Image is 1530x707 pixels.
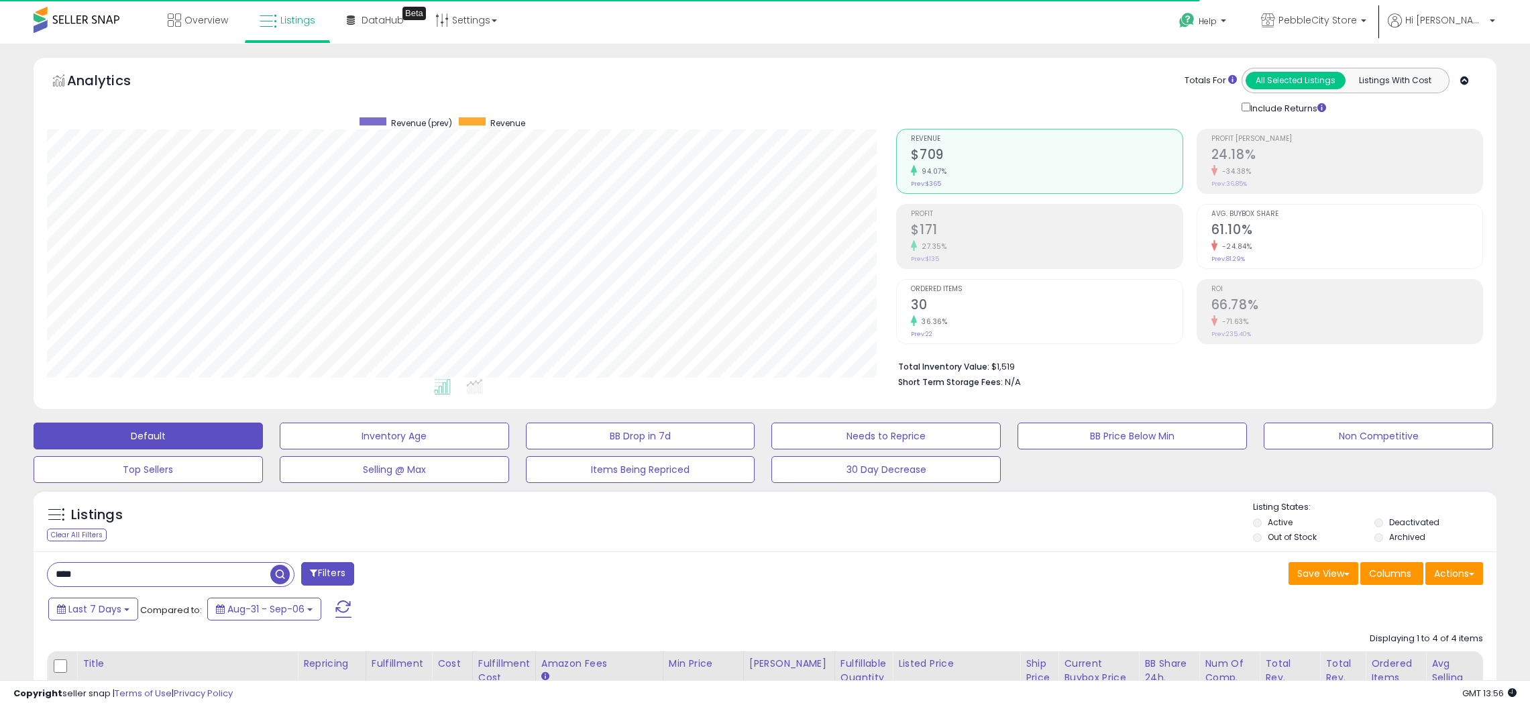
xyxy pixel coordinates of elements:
button: Listings With Cost [1345,72,1445,89]
button: Filters [301,562,353,586]
small: Prev: $135 [911,255,939,263]
button: 30 Day Decrease [771,456,1001,483]
small: Prev: 36.85% [1211,180,1247,188]
strong: Copyright [13,687,62,700]
small: Prev: 22 [911,330,932,338]
h2: 66.78% [1211,297,1482,315]
h2: 30 [911,297,1182,315]
small: -24.84% [1217,241,1252,252]
span: Compared to: [140,604,202,616]
button: Inventory Age [280,423,509,449]
button: Default [34,423,263,449]
small: Prev: $365 [911,180,941,188]
a: Privacy Policy [174,687,233,700]
span: DataHub [362,13,404,27]
span: Columns [1369,567,1411,580]
div: Clear All Filters [47,529,107,541]
span: Help [1199,15,1217,27]
span: Revenue (prev) [391,117,452,129]
h5: Analytics [67,71,157,93]
button: BB Drop in 7d [526,423,755,449]
span: Profit [911,211,1182,218]
div: Repricing [303,657,360,671]
a: Help [1168,2,1240,44]
h2: $171 [911,222,1182,240]
small: -34.38% [1217,166,1252,176]
div: Displaying 1 to 4 of 4 items [1370,633,1483,645]
button: BB Price Below Min [1018,423,1247,449]
h2: 61.10% [1211,222,1482,240]
label: Archived [1389,531,1425,543]
div: Tooltip anchor [402,7,426,20]
div: Total Rev. [1265,657,1314,685]
li: $1,519 [898,358,1473,374]
button: Needs to Reprice [771,423,1001,449]
span: Revenue [490,117,525,129]
small: Prev: 235.40% [1211,330,1251,338]
label: Deactivated [1389,516,1439,528]
label: Active [1268,516,1293,528]
small: 36.36% [917,317,947,327]
span: Profit [PERSON_NAME] [1211,135,1482,143]
span: Revenue [911,135,1182,143]
span: Overview [184,13,228,27]
button: Last 7 Days [48,598,138,620]
i: Get Help [1179,12,1195,29]
div: Min Price [669,657,738,671]
small: -71.63% [1217,317,1249,327]
div: Include Returns [1232,100,1342,115]
div: Avg Selling Price [1431,657,1480,699]
button: Columns [1360,562,1423,585]
a: Terms of Use [115,687,172,700]
button: All Selected Listings [1246,72,1346,89]
span: Avg. Buybox Share [1211,211,1482,218]
span: ROI [1211,286,1482,293]
div: Total Rev. Diff. [1325,657,1360,699]
div: Fulfillable Quantity [840,657,887,685]
span: Aug-31 - Sep-06 [227,602,305,616]
div: Fulfillment [372,657,426,671]
div: Totals For [1185,74,1237,87]
button: Selling @ Max [280,456,509,483]
span: 2025-09-15 13:56 GMT [1462,687,1517,700]
span: Last 7 Days [68,602,121,616]
span: N/A [1005,376,1021,388]
div: Cost [437,657,467,671]
div: [PERSON_NAME] [749,657,829,671]
div: seller snap | | [13,688,233,700]
b: Total Inventory Value: [898,361,989,372]
div: Listed Price [898,657,1014,671]
span: Ordered Items [911,286,1182,293]
span: Hi [PERSON_NAME] [1405,13,1486,27]
button: Save View [1289,562,1358,585]
div: BB Share 24h. [1144,657,1193,685]
span: PebbleCity Store [1278,13,1357,27]
button: Non Competitive [1264,423,1493,449]
h5: Listings [71,506,123,525]
div: Current Buybox Price [1064,657,1133,685]
div: Title [83,657,292,671]
small: Amazon Fees. [541,671,549,683]
h2: $709 [911,147,1182,165]
span: Listings [280,13,315,27]
div: Ordered Items [1371,657,1420,685]
div: Num of Comp. [1205,657,1254,685]
small: 27.35% [917,241,946,252]
div: Ship Price [1026,657,1052,685]
button: Items Being Repriced [526,456,755,483]
button: Aug-31 - Sep-06 [207,598,321,620]
small: Prev: 81.29% [1211,255,1245,263]
b: Short Term Storage Fees: [898,376,1003,388]
div: Fulfillment Cost [478,657,530,685]
div: Amazon Fees [541,657,657,671]
h2: 24.18% [1211,147,1482,165]
p: Listing States: [1253,501,1496,514]
button: Top Sellers [34,456,263,483]
button: Actions [1425,562,1483,585]
small: 94.07% [917,166,946,176]
a: Hi [PERSON_NAME] [1388,13,1495,44]
label: Out of Stock [1268,531,1317,543]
